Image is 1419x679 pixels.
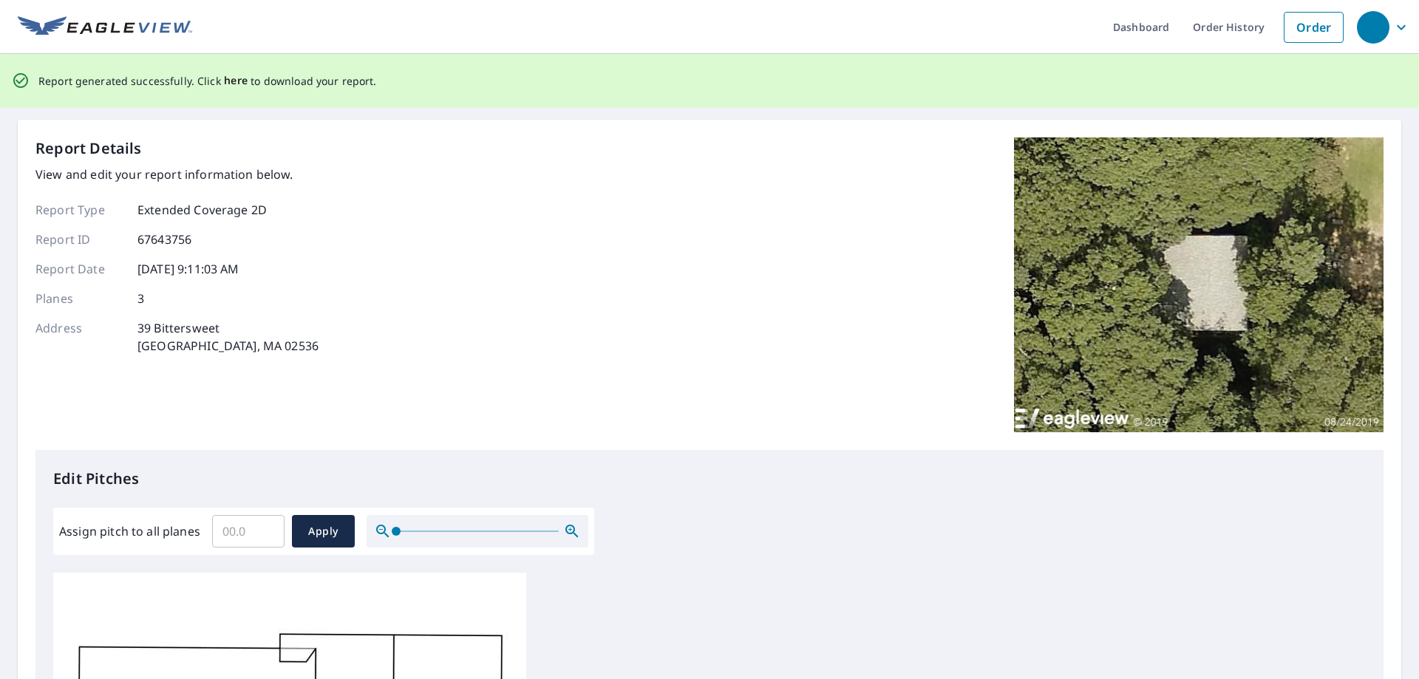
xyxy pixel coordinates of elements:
p: 67643756 [137,231,191,248]
p: [DATE] 9:11:03 AM [137,260,239,278]
p: Address [35,319,124,355]
img: EV Logo [18,16,192,38]
button: Apply [292,515,355,547]
a: Order [1284,12,1344,43]
label: Assign pitch to all planes [59,522,200,540]
p: Report ID [35,231,124,248]
p: Report generated successfully. Click to download your report. [38,72,377,90]
img: Top image [1014,137,1384,433]
p: 39 Bittersweet [GEOGRAPHIC_DATA], MA 02536 [137,319,319,355]
p: View and edit your report information below. [35,166,319,183]
input: 00.0 [212,511,285,552]
p: Extended Coverage 2D [137,201,267,219]
p: 3 [137,290,144,307]
p: Report Details [35,137,142,160]
p: Report Date [35,260,124,278]
span: Apply [304,522,343,541]
p: Report Type [35,201,124,219]
button: here [224,72,248,90]
p: Edit Pitches [53,468,1366,490]
p: Planes [35,290,124,307]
